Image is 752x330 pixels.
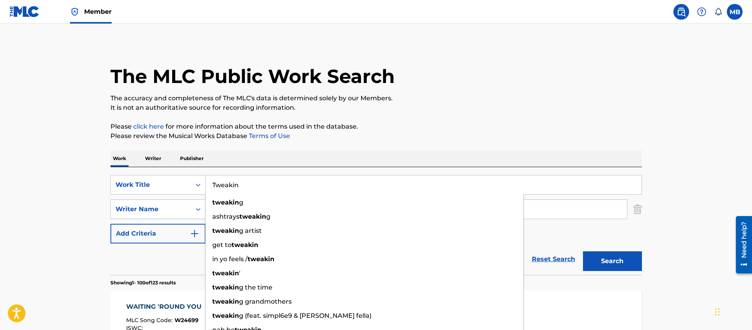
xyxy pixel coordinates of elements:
[116,180,186,190] div: Work Title
[212,312,239,319] strong: tweakin
[266,213,270,220] span: g
[126,302,206,312] div: WAITING 'ROUND YOU
[730,213,752,277] iframe: Resource Center
[212,213,239,220] span: ashtrays
[84,7,112,16] span: Member
[110,224,206,243] button: Add Criteria
[133,123,164,130] a: click here
[239,199,243,206] span: g
[212,199,239,206] strong: tweakin
[110,65,395,88] h1: The MLC Public Work Search
[110,175,642,275] form: Search Form
[110,279,176,286] p: Showing 1 - 100 of 123 results
[143,150,164,167] p: Writer
[715,300,720,324] div: Drag
[239,284,272,291] span: g the time
[727,4,743,20] div: User Menu
[694,4,710,20] div: Help
[673,4,689,20] a: Public Search
[116,205,186,214] div: Writer Name
[126,317,175,324] span: MLC Song Code :
[528,251,579,268] a: Reset Search
[178,150,206,167] p: Publisher
[175,317,199,324] span: W24699
[212,255,248,263] span: in yo feels /
[212,284,239,291] strong: tweakin
[714,8,722,16] div: Notifications
[583,251,642,271] button: Search
[9,6,40,17] img: MLC Logo
[190,229,199,238] img: 9d2ae6d4665cec9f34b9.svg
[110,131,642,141] p: Please review the Musical Works Database
[247,132,290,140] a: Terms of Use
[232,241,258,249] strong: tweakin
[70,7,79,17] img: Top Rightsholder
[212,298,239,305] strong: tweakin
[677,7,686,17] img: search
[239,227,262,234] span: g artist
[239,312,371,319] span: g (feat. simpl6e9 & [PERSON_NAME] fella)
[110,103,642,112] p: It is not an authoritative source for recording information.
[110,122,642,131] p: Please for more information about the terms used in the database.
[110,150,129,167] p: Work
[239,269,240,277] span: '
[212,227,239,234] strong: tweakin
[697,7,706,17] img: help
[633,199,642,219] img: Delete Criterion
[713,292,752,330] iframe: Chat Widget
[239,213,266,220] strong: tweakin
[248,255,274,263] strong: tweakin
[239,298,292,305] span: g grandmothers
[212,269,239,277] strong: tweakin
[212,241,232,249] span: get to
[110,94,642,103] p: The accuracy and completeness of The MLC's data is determined solely by our Members.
